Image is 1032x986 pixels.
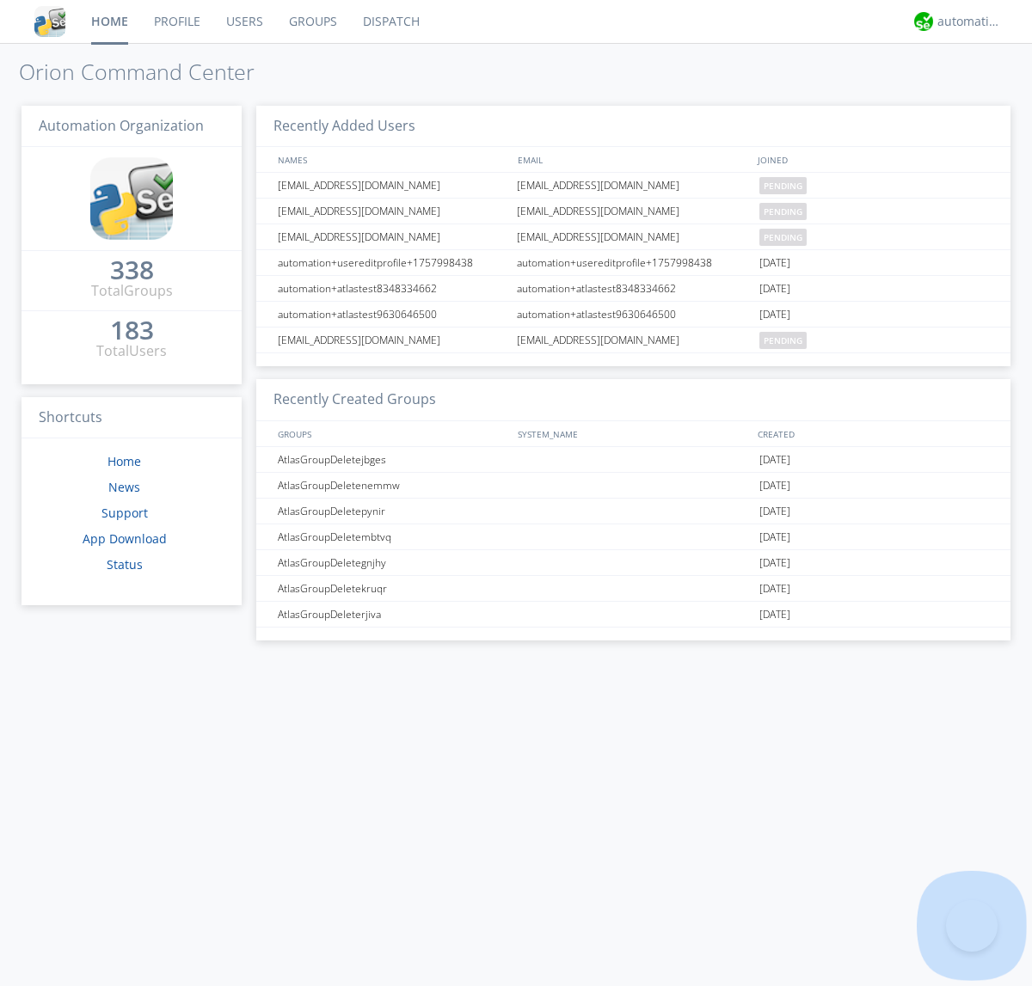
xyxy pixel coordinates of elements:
span: [DATE] [759,499,790,524]
div: [EMAIL_ADDRESS][DOMAIN_NAME] [273,173,512,198]
span: [DATE] [759,250,790,276]
img: cddb5a64eb264b2086981ab96f4c1ba7 [34,6,65,37]
a: automation+atlastest8348334662automation+atlastest8348334662[DATE] [256,276,1010,302]
div: [EMAIL_ADDRESS][DOMAIN_NAME] [273,224,512,249]
a: 338 [110,261,154,281]
iframe: Toggle Customer Support [946,900,998,952]
div: 183 [110,322,154,339]
div: AtlasGroupDeleterjiva [273,602,512,627]
div: automation+atlastest8348334662 [273,276,512,301]
a: AtlasGroupDeletenemmw[DATE] [256,473,1010,499]
span: [DATE] [759,576,790,602]
img: d2d01cd9b4174d08988066c6d424eccd [914,12,933,31]
span: [DATE] [759,302,790,328]
a: AtlasGroupDeletekruqr[DATE] [256,576,1010,602]
span: Automation Organization [39,116,204,135]
h3: Shortcuts [21,397,242,439]
a: Home [107,453,141,469]
a: AtlasGroupDeletejbges[DATE] [256,447,1010,473]
a: AtlasGroupDeletegnjhy[DATE] [256,550,1010,576]
div: [EMAIL_ADDRESS][DOMAIN_NAME] [513,224,755,249]
div: [EMAIL_ADDRESS][DOMAIN_NAME] [513,328,755,352]
a: AtlasGroupDeleterjiva[DATE] [256,602,1010,628]
a: App Download [83,530,167,547]
div: automation+atlastest9630646500 [273,302,512,327]
a: [EMAIL_ADDRESS][DOMAIN_NAME][EMAIL_ADDRESS][DOMAIN_NAME]pending [256,199,1010,224]
div: AtlasGroupDeletembtvq [273,524,512,549]
a: [EMAIL_ADDRESS][DOMAIN_NAME][EMAIL_ADDRESS][DOMAIN_NAME]pending [256,328,1010,353]
div: [EMAIL_ADDRESS][DOMAIN_NAME] [513,199,755,224]
div: AtlasGroupDeletekruqr [273,576,512,601]
div: NAMES [273,147,509,172]
span: pending [759,177,807,194]
div: JOINED [753,147,994,172]
span: [DATE] [759,276,790,302]
div: Total Groups [91,281,173,301]
div: automation+usereditprofile+1757998438 [273,250,512,275]
div: SYSTEM_NAME [513,421,753,446]
div: [EMAIL_ADDRESS][DOMAIN_NAME] [513,173,755,198]
a: [EMAIL_ADDRESS][DOMAIN_NAME][EMAIL_ADDRESS][DOMAIN_NAME]pending [256,224,1010,250]
a: [EMAIL_ADDRESS][DOMAIN_NAME][EMAIL_ADDRESS][DOMAIN_NAME]pending [256,173,1010,199]
div: 338 [110,261,154,279]
h3: Recently Created Groups [256,379,1010,421]
span: [DATE] [759,524,790,550]
div: AtlasGroupDeletenemmw [273,473,512,498]
div: AtlasGroupDeletegnjhy [273,550,512,575]
span: pending [759,229,807,246]
div: automation+atlastest8348334662 [513,276,755,301]
div: automation+atlastest9630646500 [513,302,755,327]
a: News [108,479,140,495]
span: pending [759,332,807,349]
div: CREATED [753,421,994,446]
img: cddb5a64eb264b2086981ab96f4c1ba7 [90,157,173,240]
div: EMAIL [513,147,753,172]
div: AtlasGroupDeletejbges [273,447,512,472]
a: Support [101,505,148,521]
span: [DATE] [759,447,790,473]
div: [EMAIL_ADDRESS][DOMAIN_NAME] [273,199,512,224]
h3: Recently Added Users [256,106,1010,148]
div: GROUPS [273,421,509,446]
div: [EMAIL_ADDRESS][DOMAIN_NAME] [273,328,512,352]
span: [DATE] [759,602,790,628]
div: automation+atlas [937,13,1002,30]
span: pending [759,203,807,220]
div: AtlasGroupDeletepynir [273,499,512,524]
span: [DATE] [759,550,790,576]
div: Total Users [96,341,167,361]
div: automation+usereditprofile+1757998438 [513,250,755,275]
a: automation+usereditprofile+1757998438automation+usereditprofile+1757998438[DATE] [256,250,1010,276]
a: Status [107,556,143,573]
a: 183 [110,322,154,341]
a: automation+atlastest9630646500automation+atlastest9630646500[DATE] [256,302,1010,328]
a: AtlasGroupDeletepynir[DATE] [256,499,1010,524]
span: [DATE] [759,473,790,499]
a: AtlasGroupDeletembtvq[DATE] [256,524,1010,550]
